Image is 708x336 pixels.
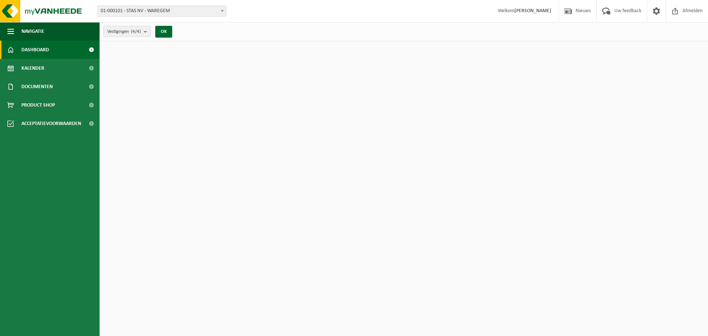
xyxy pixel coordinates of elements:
span: Vestigingen [107,26,141,37]
span: Dashboard [21,41,49,59]
count: (4/4) [131,29,141,34]
button: Vestigingen(4/4) [103,26,151,37]
button: OK [155,26,172,38]
span: 01-000101 - STAS NV - WAREGEM [98,6,226,16]
span: Acceptatievoorwaarden [21,114,81,133]
span: 01-000101 - STAS NV - WAREGEM [97,6,226,17]
span: Product Shop [21,96,55,114]
span: Documenten [21,77,53,96]
span: Navigatie [21,22,44,41]
span: Kalender [21,59,44,77]
strong: [PERSON_NAME] [514,8,551,14]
